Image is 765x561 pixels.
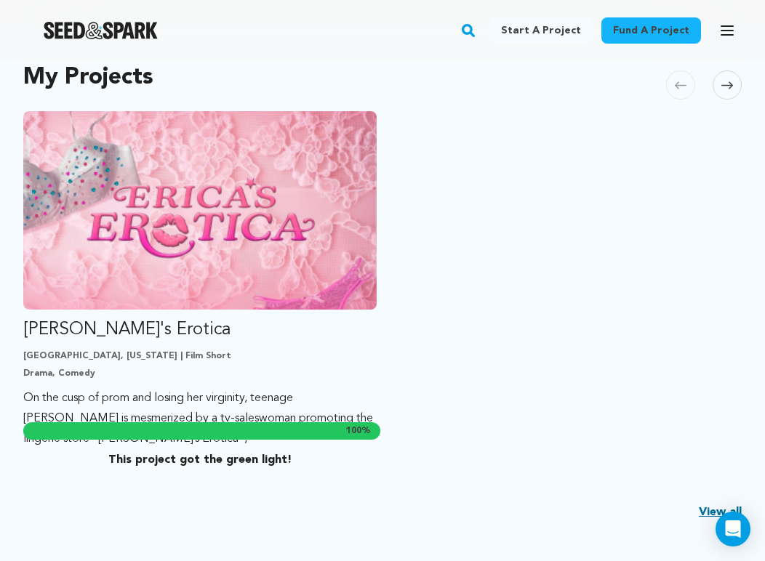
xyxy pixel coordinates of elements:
p: [PERSON_NAME]'s Erotica [23,318,377,342]
span: 100 [346,427,361,435]
a: Fund a project [601,17,701,44]
div: Open Intercom Messenger [716,512,750,546]
span: % [346,425,371,437]
p: On the cusp of prom and losing her virginity, teenage [PERSON_NAME] is mesmerized by a tv-saleswo... [23,388,377,449]
img: Seed&Spark Logo Dark Mode [44,22,158,39]
p: [GEOGRAPHIC_DATA], [US_STATE] | Film Short [23,350,377,362]
h2: My Projects [23,68,153,88]
a: Seed&Spark Homepage [44,22,158,39]
a: Start a project [489,17,593,44]
a: View all [699,504,742,521]
p: Drama, Comedy [23,368,377,379]
a: Fund Erica&#039;s Erotica [23,111,377,449]
p: This project got the green light! [23,451,377,469]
